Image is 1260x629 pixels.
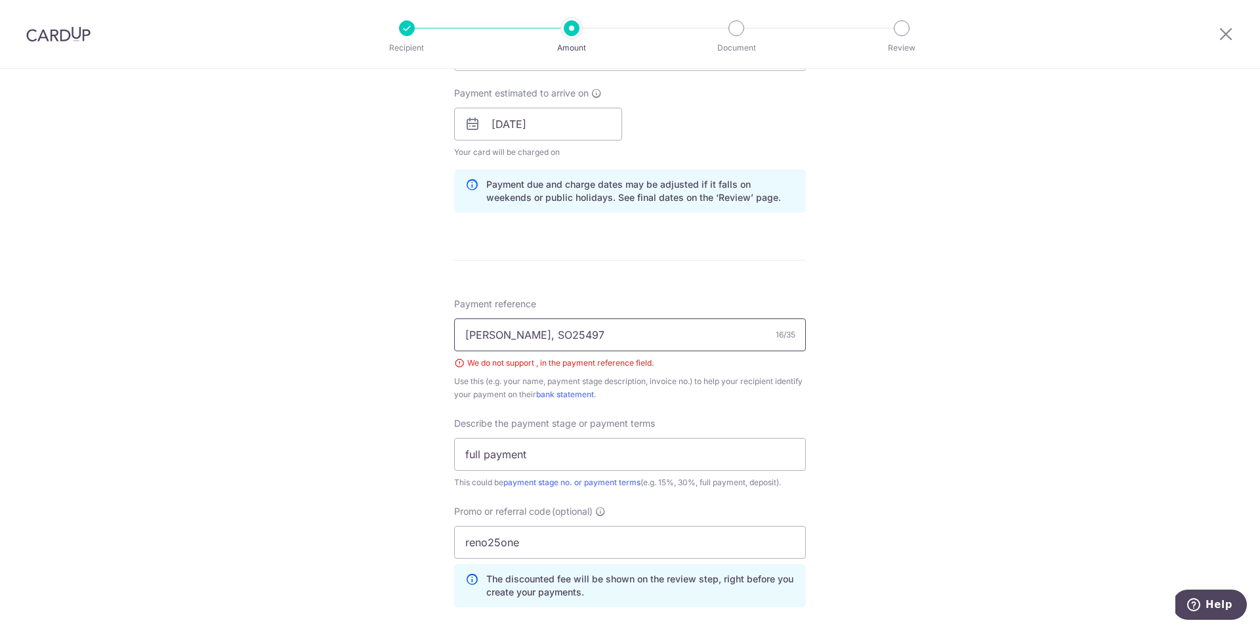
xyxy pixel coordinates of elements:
[454,505,551,518] span: Promo or referral code
[1175,590,1247,622] iframe: Opens a widget where you can find more information
[454,297,536,311] span: Payment reference
[454,476,806,489] div: This could be (e.g. 15%, 30%, full payment, deposit).
[454,357,806,370] div: We do not support , in the payment reference field.
[503,477,640,487] a: payment stage no. or payment terms
[552,505,593,518] span: (optional)
[486,573,795,599] p: The discounted fee will be shown on the review step, right before you create your payments.
[853,41,950,54] p: Review
[454,375,806,401] div: Use this (e.g. your name, payment stage description, invoice no.) to help your recipient identify...
[454,87,589,100] span: Payment estimated to arrive on
[523,41,620,54] p: Amount
[776,328,795,341] div: 16/35
[454,108,622,141] input: DD / MM / YYYY
[26,26,91,42] img: CardUp
[486,178,795,204] p: Payment due and charge dates may be adjusted if it falls on weekends or public holidays. See fina...
[454,146,622,159] span: Your card will be charged on
[358,41,455,54] p: Recipient
[536,389,594,399] a: bank statement
[454,417,655,430] span: Describe the payment stage or payment terms
[688,41,785,54] p: Document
